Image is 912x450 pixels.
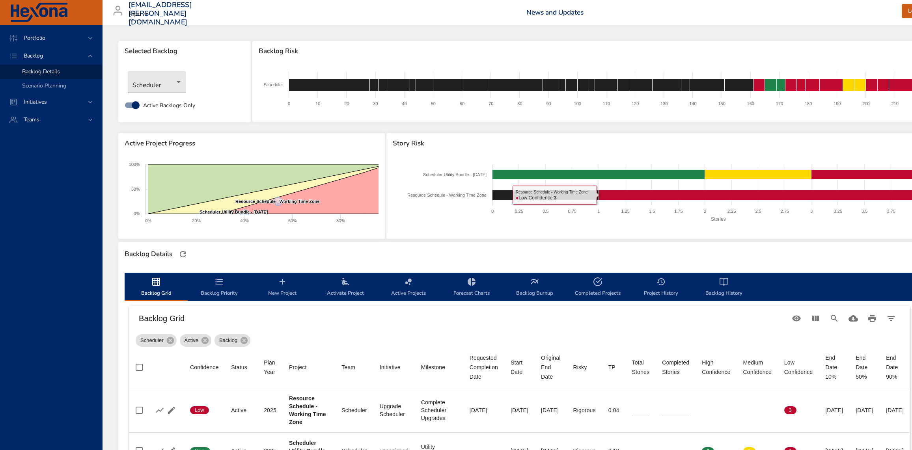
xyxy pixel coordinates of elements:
div: Complete Scheduler Upgrades [421,398,457,422]
span: Active Project Progress [125,139,379,147]
text: Scheduler Utility Bundle - [DATE] [200,210,268,214]
div: Rigorous [573,406,595,414]
span: Milestone [421,363,457,372]
span: Forecast Charts [445,277,498,298]
div: Original End Date [541,353,560,381]
div: Confidence [190,363,218,372]
span: Active [180,337,203,344]
button: Show Burnup [154,404,166,416]
div: Active [180,334,211,347]
text: 0% [134,211,140,216]
div: TP [608,363,615,372]
span: Activate Project [319,277,372,298]
img: Hexona [9,3,69,22]
text: Resource Schedule - Working Time Zone [407,193,487,197]
div: Sort [470,353,498,381]
div: Sort [541,353,560,381]
text: 20 [344,101,349,106]
div: Sort [573,363,587,372]
div: Plan Year [264,358,276,377]
span: Selected Backlog [125,47,244,55]
div: Sort [264,358,276,377]
text: 2 [704,209,706,214]
text: Scheduler [263,82,283,87]
h6: Backlog Grid [139,312,787,325]
div: [DATE] [470,406,498,414]
text: 90 [546,101,551,106]
div: Sort [289,363,307,372]
text: 0 [288,101,290,106]
span: Project History [634,277,688,298]
text: 200 [862,101,869,106]
span: Low [190,407,209,414]
div: 2025 [264,406,276,414]
span: Backlog [214,337,242,344]
div: End Date 10% [825,353,843,381]
span: Backlog Details [22,68,60,75]
button: Standard Views [787,309,806,328]
text: 80% [336,218,345,223]
span: Initiative [380,363,408,372]
text: 160 [747,101,754,106]
div: [DATE] [511,406,528,414]
text: Resource Schedule - Working Time Zone [235,199,320,204]
div: [DATE] [856,406,873,414]
text: 40 [402,101,407,106]
span: Backlog Grid [129,277,183,298]
text: 50 [431,101,436,106]
span: TP [608,363,619,372]
span: Project [289,363,329,372]
text: Scheduler Utility Bundle - [DATE] [423,172,487,177]
div: Sort [380,363,401,372]
div: Start Date [511,358,528,377]
text: 3 [810,209,813,214]
div: Sort [662,358,689,377]
div: Scheduler [128,71,186,93]
span: Team [341,363,367,372]
div: Total Stories [632,358,650,377]
text: 0% [145,218,151,223]
div: Risky [573,363,587,372]
span: Teams [17,116,46,123]
div: 0.04 [608,406,619,414]
div: Sort [421,363,445,372]
span: Portfolio [17,34,52,42]
button: Download CSV [844,309,863,328]
span: Scenario Planning [22,82,66,89]
span: 3 [784,407,796,414]
text: 50% [131,187,140,192]
text: 10 [315,101,320,106]
div: Table Toolbar [129,306,910,331]
span: Backlog [17,52,49,60]
span: 0 [743,407,755,414]
h3: [EMAIL_ADDRESS][PERSON_NAME][DOMAIN_NAME] [129,1,192,26]
text: 170 [776,101,783,106]
div: Sort [784,358,813,377]
span: Backlog History [697,277,751,298]
div: Medium Confidence [743,358,772,377]
div: Active [231,406,251,414]
text: 120 [632,101,639,106]
text: Stories [711,216,725,222]
button: Print [863,309,882,328]
text: 0.5 [543,209,548,214]
text: 2.75 [781,209,789,214]
div: Sort [231,363,247,372]
text: 20% [192,218,201,223]
div: Scheduler [136,334,177,347]
span: 0 [702,407,714,414]
div: Milestone [421,363,445,372]
div: End Date 90% [886,353,904,381]
text: 1.25 [621,209,629,214]
div: Initiative [380,363,401,372]
div: Sort [632,358,650,377]
text: 180 [805,101,812,106]
text: 80 [517,101,522,106]
div: End Date 50% [856,353,873,381]
text: 70 [489,101,493,106]
div: Low Confidence [784,358,813,377]
div: Upgrade Scheduler [380,402,408,418]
